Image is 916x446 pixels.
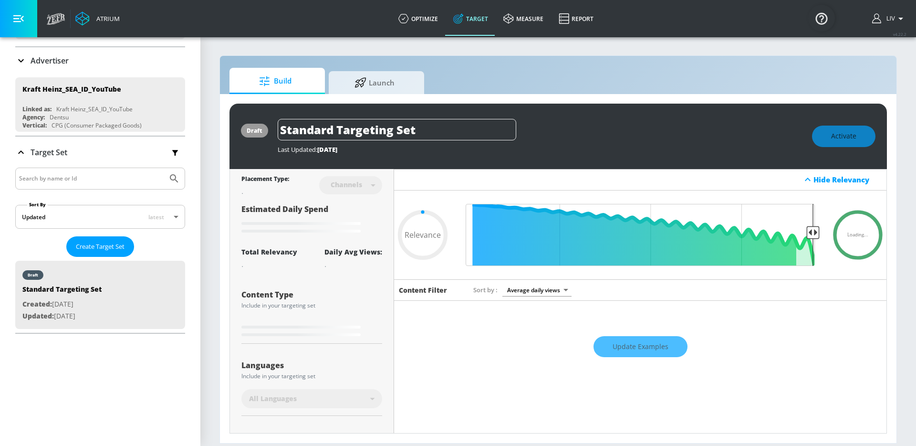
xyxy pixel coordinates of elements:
span: Loading... [847,233,868,237]
a: measure [496,1,551,36]
span: v 4.22.2 [893,32,906,37]
div: Total Relevancy [241,247,297,256]
div: All Languages [241,389,382,408]
label: Sort By [27,202,48,208]
span: Relevance [405,231,441,239]
div: Hide Relevancy [813,175,881,184]
div: draftStandard Targeting SetCreated:[DATE]Updated:[DATE] [15,261,185,329]
div: draft [247,127,262,135]
span: All Languages [249,394,297,404]
input: Final Threshold [461,204,820,266]
span: Estimated Daily Spend [241,204,328,214]
div: Dentsu [50,113,69,121]
div: Atrium [93,14,120,23]
div: Linked as: [22,105,52,113]
a: optimize [391,1,446,36]
div: Kraft Heinz_SEA_ID_YouTubeLinked as:Kraft Heinz_SEA_ID_YouTubeAgency:DentsuVertical:CPG (Consumer... [15,77,185,132]
div: Target Set [15,137,185,168]
div: Target Set [15,168,185,333]
div: Advertiser [15,47,185,74]
div: draft [28,273,38,277]
div: Estimated Daily Spend [241,204,382,236]
div: Include in your targeting set [241,303,382,308]
span: latest [148,213,164,221]
div: Updated [22,213,45,221]
div: Kraft Heinz_SEA_ID_YouTube [22,85,121,94]
div: Channels [326,181,367,189]
span: Create Target Set [76,241,125,252]
div: Daily Avg Views: [324,247,382,256]
p: [DATE] [22,310,102,322]
div: Vertical: [22,121,47,129]
a: Target [446,1,496,36]
div: Standard Targeting Set [22,285,102,298]
div: Last Updated: [278,145,802,154]
input: Search by name or Id [19,172,164,185]
div: Hide Relevancy [394,169,886,191]
a: Report [551,1,601,36]
button: Create Target Set [66,236,134,257]
span: [DATE] [317,145,337,154]
div: Average daily views [502,284,572,297]
div: Include in your targeting set [241,373,382,379]
div: Kraft Heinz_SEA_ID_YouTube [56,105,133,113]
div: Content Type [241,291,382,298]
span: Updated: [22,311,54,320]
span: Created: [22,299,52,308]
a: Atrium [75,11,120,26]
button: Open Resource Center [808,5,835,32]
nav: list of Target Set [15,257,185,333]
span: Launch [338,71,411,94]
div: CPG (Consumer Packaged Goods) [52,121,142,129]
span: Sort by [473,286,498,294]
div: Languages [241,361,382,369]
p: Advertiser [31,55,69,66]
h6: Content Filter [399,286,447,295]
button: Liv [872,13,906,24]
div: Agency: [22,113,45,121]
div: Placement Type: [241,175,289,185]
span: login as: liv.ho@zefr.com [883,15,895,22]
p: [DATE] [22,298,102,310]
p: Target Set [31,147,67,158]
span: Build [239,70,312,93]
